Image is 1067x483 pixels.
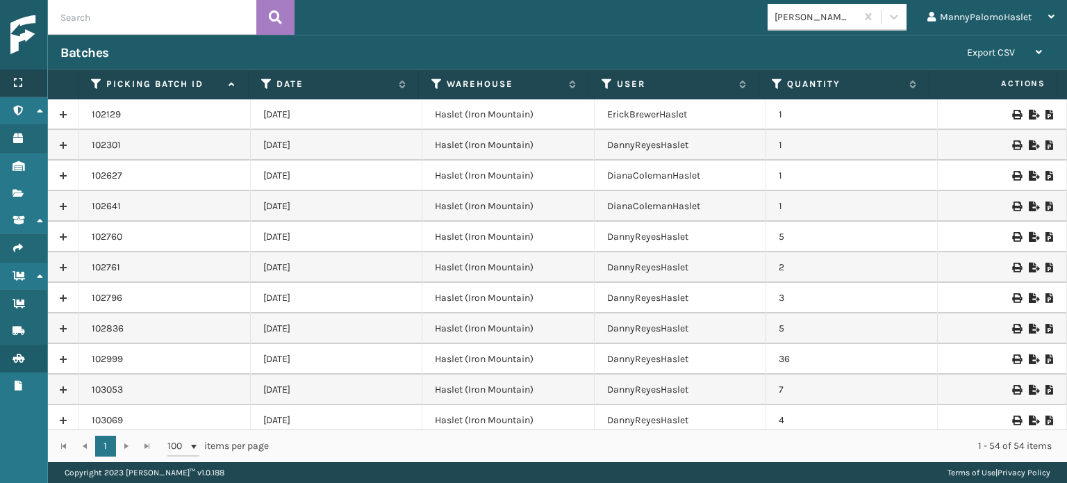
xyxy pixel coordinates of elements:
[79,375,251,405] td: 103053
[1045,324,1054,334] i: Print Picklist
[1012,110,1020,120] i: Print Picklist Labels
[1045,110,1054,120] i: Print Picklist
[595,283,766,313] td: DannyReyesHaslet
[1045,263,1054,272] i: Print Picklist
[775,10,857,24] div: [PERSON_NAME] Brands
[1012,385,1020,395] i: Print Picklist Labels
[595,99,766,130] td: ErickBrewerHaslet
[79,130,251,161] td: 102301
[251,252,422,283] td: [DATE]
[1012,416,1020,425] i: Print Picklist Labels
[1029,263,1037,272] i: Export to .xls
[766,161,938,191] td: 1
[766,283,938,313] td: 3
[422,344,594,375] td: Haslet (Iron Mountain)
[766,222,938,252] td: 5
[167,436,269,457] span: items per page
[422,222,594,252] td: Haslet (Iron Mountain)
[1045,232,1054,242] i: Print Picklist
[422,191,594,222] td: Haslet (Iron Mountain)
[1012,202,1020,211] i: Print Picklist Labels
[1045,385,1054,395] i: Print Picklist
[967,47,1015,58] span: Export CSV
[79,161,251,191] td: 102627
[595,313,766,344] td: DannyReyesHaslet
[251,99,422,130] td: [DATE]
[1045,293,1054,303] i: Print Picklist
[106,78,222,90] label: Picking batch ID
[1029,140,1037,150] i: Export to .xls
[787,78,902,90] label: Quantity
[79,252,251,283] td: 102761
[79,313,251,344] td: 102836
[766,313,938,344] td: 5
[595,222,766,252] td: DannyReyesHaslet
[251,191,422,222] td: [DATE]
[1012,171,1020,181] i: Print Picklist Labels
[422,252,594,283] td: Haslet (Iron Mountain)
[422,99,594,130] td: Haslet (Iron Mountain)
[1029,385,1037,395] i: Export to .xls
[595,375,766,405] td: DannyReyesHaslet
[251,130,422,161] td: [DATE]
[1045,416,1054,425] i: Print Picklist
[251,344,422,375] td: [DATE]
[1012,354,1020,364] i: Print Picklist Labels
[79,222,251,252] td: 102760
[998,468,1050,477] a: Privacy Policy
[10,15,135,55] img: logo
[595,405,766,436] td: DannyReyesHaslet
[288,439,1052,453] div: 1 - 54 of 54 items
[595,252,766,283] td: DannyReyesHaslet
[766,344,938,375] td: 36
[251,161,422,191] td: [DATE]
[422,375,594,405] td: Haslet (Iron Mountain)
[79,99,251,130] td: 102129
[422,313,594,344] td: Haslet (Iron Mountain)
[1012,140,1020,150] i: Print Picklist Labels
[595,344,766,375] td: DannyReyesHaslet
[948,468,995,477] a: Terms of Use
[447,78,562,90] label: Warehouse
[1012,232,1020,242] i: Print Picklist Labels
[422,283,594,313] td: Haslet (Iron Mountain)
[1029,171,1037,181] i: Export to .xls
[595,130,766,161] td: DannyReyesHaslet
[422,130,594,161] td: Haslet (Iron Mountain)
[1045,140,1054,150] i: Print Picklist
[1029,202,1037,211] i: Export to .xls
[1012,324,1020,334] i: Print Picklist Labels
[766,375,938,405] td: 7
[1045,202,1054,211] i: Print Picklist
[766,252,938,283] td: 2
[251,375,422,405] td: [DATE]
[1029,232,1037,242] i: Export to .xls
[79,283,251,313] td: 102796
[79,191,251,222] td: 102641
[595,161,766,191] td: DianaColemanHaslet
[65,462,224,483] p: Copyright 2023 [PERSON_NAME]™ v 1.0.188
[1029,354,1037,364] i: Export to .xls
[934,72,1054,95] span: Actions
[1029,416,1037,425] i: Export to .xls
[1029,324,1037,334] i: Export to .xls
[251,313,422,344] td: [DATE]
[167,439,188,453] span: 100
[251,405,422,436] td: [DATE]
[251,222,422,252] td: [DATE]
[1045,354,1054,364] i: Print Picklist
[251,283,422,313] td: [DATE]
[60,44,109,61] h3: Batches
[766,191,938,222] td: 1
[1029,110,1037,120] i: Export to .xls
[422,405,594,436] td: Haslet (Iron Mountain)
[766,405,938,436] td: 4
[1012,293,1020,303] i: Print Picklist Labels
[595,191,766,222] td: DianaColemanHaslet
[79,344,251,375] td: 102999
[79,405,251,436] td: 103069
[766,99,938,130] td: 1
[276,78,392,90] label: Date
[617,78,732,90] label: User
[95,436,116,457] a: 1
